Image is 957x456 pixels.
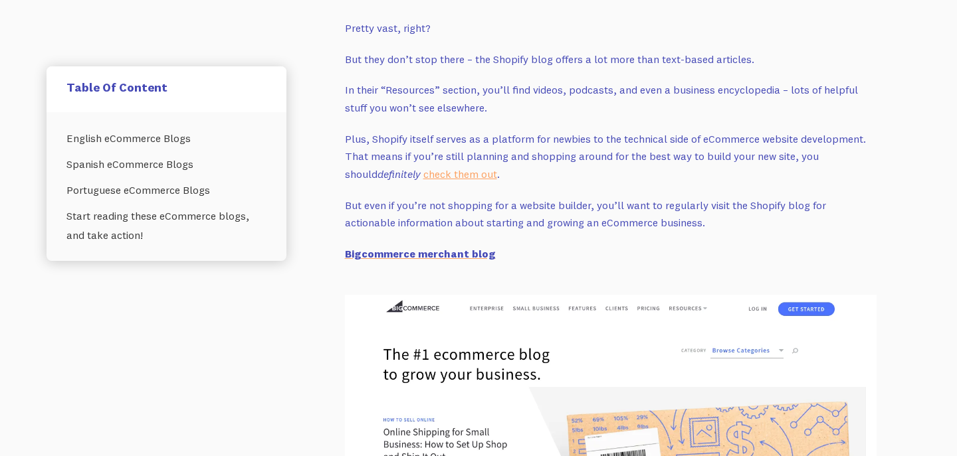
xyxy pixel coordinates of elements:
[345,19,877,37] p: Pretty vast, right?
[66,125,266,151] a: English eCommerce Blogs
[423,167,497,181] a: check them out
[377,167,421,181] em: definitely
[345,196,877,232] p: But even if you’re not shopping for a website builder, you’ll want to regularly visit the Shopify...
[345,50,877,68] p: But they don’t stop there – the Shopify blog offers a lot more than text-based articles.
[66,177,266,203] a: Portuguese eCommerce Blogs
[345,247,496,260] a: Bigcommerce merchant blog
[345,81,877,116] p: In their “Resources” section, you’ll find videos, podcasts, and even a business encyclopedia – lo...
[66,151,266,177] a: Spanish eCommerce Blogs
[66,80,266,95] h5: Table Of Content
[66,203,266,248] a: Start reading these eCommerce blogs, and take action!
[345,130,877,183] p: Plus, Shopify itself serves as a platform for newbies to the technical side of eCommerce website ...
